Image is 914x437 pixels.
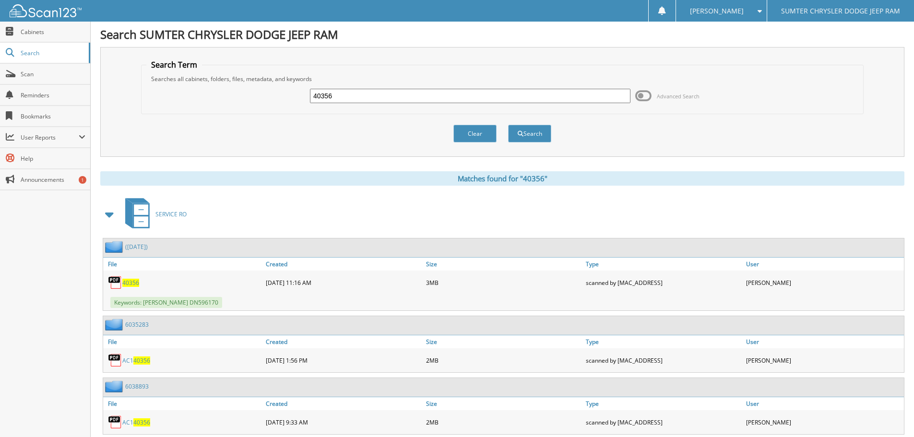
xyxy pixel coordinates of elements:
[21,91,85,99] span: Reminders
[424,273,584,292] div: 3MB
[690,8,744,14] span: [PERSON_NAME]
[744,413,904,432] div: [PERSON_NAME]
[263,335,424,348] a: Created
[105,380,125,392] img: folder2.png
[263,258,424,271] a: Created
[21,154,85,163] span: Help
[583,397,744,410] a: Type
[133,356,150,365] span: 40356
[263,351,424,370] div: [DATE] 1:56 PM
[79,176,86,184] div: 1
[744,397,904,410] a: User
[424,258,584,271] a: Size
[100,171,904,186] div: Matches found for "40356"
[453,125,497,142] button: Clear
[103,397,263,410] a: File
[744,258,904,271] a: User
[105,241,125,253] img: folder2.png
[21,133,79,142] span: User Reports
[21,176,85,184] span: Announcements
[508,125,551,142] button: Search
[424,351,584,370] div: 2MB
[781,8,900,14] span: SUMTER CHRYSLER DODGE JEEP RAM
[263,413,424,432] div: [DATE] 9:33 AM
[122,418,150,426] a: AC140356
[146,75,858,83] div: Searches all cabinets, folders, files, metadata, and keywords
[108,275,122,290] img: PDF.png
[125,243,148,251] a: ([DATE])
[122,279,139,287] a: 40356
[744,335,904,348] a: User
[583,335,744,348] a: Type
[110,297,222,308] span: Keywords: [PERSON_NAME] DN596170
[583,273,744,292] div: scanned by [MAC_ADDRESS]
[744,273,904,292] div: [PERSON_NAME]
[583,258,744,271] a: Type
[21,49,84,57] span: Search
[146,59,202,70] legend: Search Term
[103,335,263,348] a: File
[125,320,149,329] a: 6035283
[155,210,187,218] span: SERVICE RO
[424,413,584,432] div: 2MB
[424,397,584,410] a: Size
[108,353,122,367] img: PDF.png
[122,356,150,365] a: AC140356
[657,93,700,100] span: Advanced Search
[21,28,85,36] span: Cabinets
[108,415,122,429] img: PDF.png
[119,195,187,233] a: SERVICE RO
[263,273,424,292] div: [DATE] 11:16 AM
[125,382,149,390] a: 6038893
[100,26,904,42] h1: Search SUMTER CHRYSLER DODGE JEEP RAM
[133,418,150,426] span: 40356
[21,112,85,120] span: Bookmarks
[103,258,263,271] a: File
[21,70,85,78] span: Scan
[744,351,904,370] div: [PERSON_NAME]
[10,4,82,17] img: scan123-logo-white.svg
[424,335,584,348] a: Size
[105,319,125,331] img: folder2.png
[583,413,744,432] div: scanned by [MAC_ADDRESS]
[263,397,424,410] a: Created
[583,351,744,370] div: scanned by [MAC_ADDRESS]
